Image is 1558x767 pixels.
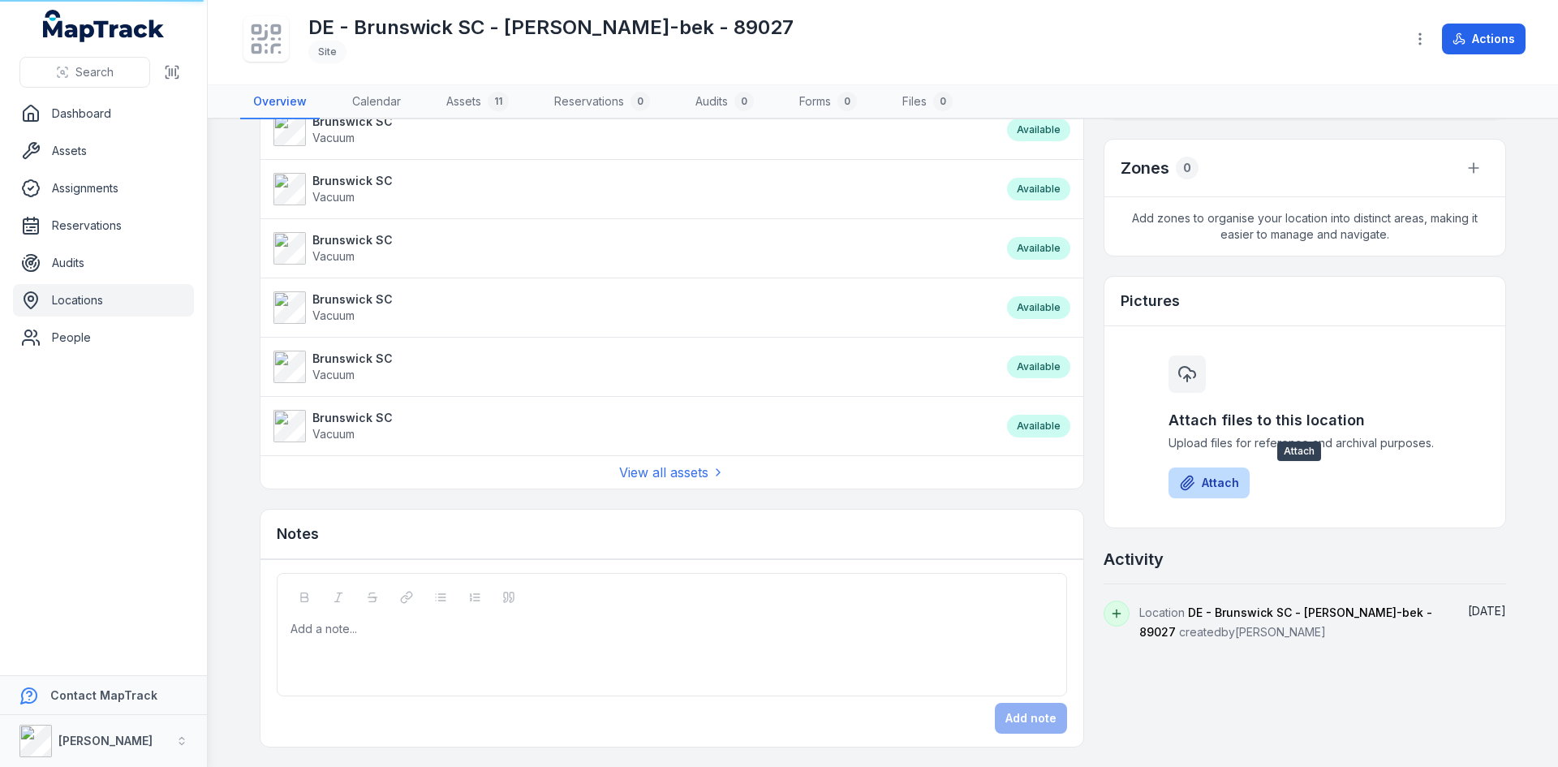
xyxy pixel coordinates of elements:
[1007,296,1070,319] div: Available
[312,351,393,367] strong: Brunswick SC
[13,209,194,242] a: Reservations
[273,173,991,205] a: Brunswick SCVacuum
[50,688,157,702] strong: Contact MapTrack
[273,232,991,265] a: Brunswick SCVacuum
[1007,355,1070,378] div: Available
[734,92,754,111] div: 0
[58,734,153,748] strong: [PERSON_NAME]
[631,92,650,111] div: 0
[488,92,509,111] div: 11
[1104,548,1164,571] h2: Activity
[312,249,355,263] span: Vacuum
[277,523,319,545] h3: Notes
[312,291,393,308] strong: Brunswick SC
[308,41,346,63] div: Site
[1007,118,1070,141] div: Available
[273,351,991,383] a: Brunswick SCVacuum
[1168,409,1441,432] h3: Attach files to this location
[1168,435,1441,451] span: Upload files for reference and archival purposes.
[273,291,991,324] a: Brunswick SCVacuum
[312,308,355,322] span: Vacuum
[1277,442,1321,461] span: Attach
[1442,24,1526,54] button: Actions
[13,284,194,317] a: Locations
[339,85,414,119] a: Calendar
[312,114,393,130] strong: Brunswick SC
[75,64,114,80] span: Search
[1168,468,1250,498] button: Attach
[889,85,966,119] a: Files0
[1139,605,1432,639] span: Location created by [PERSON_NAME]
[1007,415,1070,437] div: Available
[786,85,870,119] a: Forms0
[682,85,767,119] a: Audits0
[1121,290,1180,312] h3: Pictures
[541,85,663,119] a: Reservations0
[308,15,794,41] h1: DE - Brunswick SC - [PERSON_NAME]-bek - 89027
[13,172,194,205] a: Assignments
[312,410,393,426] strong: Brunswick SC
[1104,197,1505,256] span: Add zones to organise your location into distinct areas, making it easier to manage and navigate.
[1176,157,1199,179] div: 0
[1121,157,1169,179] h2: Zones
[312,190,355,204] span: Vacuum
[240,85,320,119] a: Overview
[312,368,355,381] span: Vacuum
[312,427,355,441] span: Vacuum
[433,85,522,119] a: Assets11
[1139,605,1432,639] span: DE - Brunswick SC - [PERSON_NAME]-bek - 89027
[13,247,194,279] a: Audits
[933,92,953,111] div: 0
[312,232,393,248] strong: Brunswick SC
[619,463,725,482] a: View all assets
[1468,604,1506,618] span: [DATE]
[1468,604,1506,618] time: 1/7/2025, 4:23:41 PM
[43,10,165,42] a: MapTrack
[837,92,857,111] div: 0
[1007,178,1070,200] div: Available
[312,131,355,144] span: Vacuum
[273,410,991,442] a: Brunswick SCVacuum
[13,135,194,167] a: Assets
[13,321,194,354] a: People
[312,173,393,189] strong: Brunswick SC
[1007,237,1070,260] div: Available
[273,114,991,146] a: Brunswick SCVacuum
[13,97,194,130] a: Dashboard
[19,57,150,88] button: Search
